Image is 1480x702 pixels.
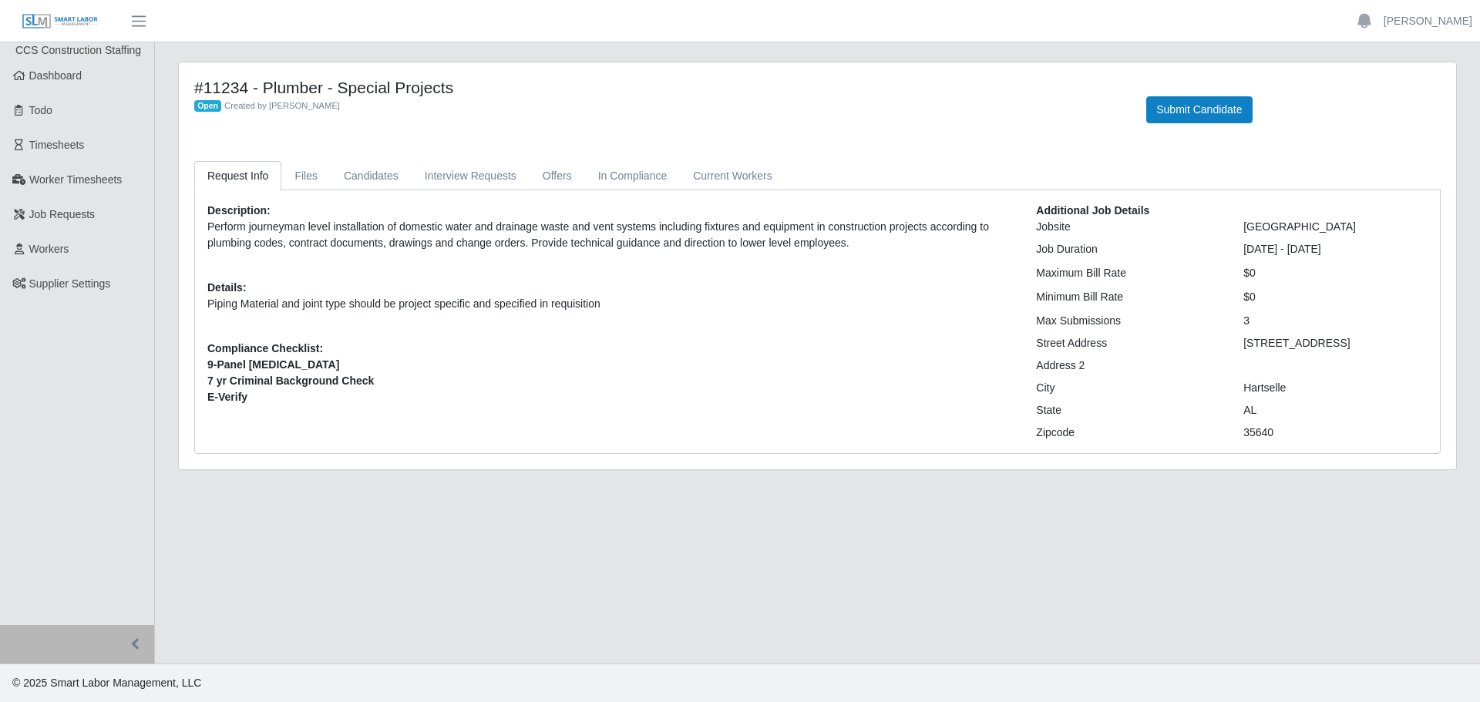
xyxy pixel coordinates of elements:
div: Minimum Bill Rate [1024,289,1232,305]
span: Open [194,100,221,113]
div: AL [1232,402,1439,418]
div: [DATE] - [DATE] [1232,241,1439,257]
b: Compliance Checklist: [207,342,323,354]
span: Todo [29,104,52,116]
span: Job Requests [29,208,96,220]
a: Interview Requests [412,161,530,191]
h4: #11234 - Plumber - Special Projects [194,78,1123,97]
div: Maximum Bill Rate [1024,265,1232,281]
span: 7 yr Criminal Background Check [207,373,1013,389]
span: Supplier Settings [29,277,111,290]
div: $0 [1232,265,1439,281]
div: 35640 [1232,425,1439,441]
span: Created by [PERSON_NAME] [224,101,340,110]
div: Zipcode [1024,425,1232,441]
div: Street Address [1024,335,1232,351]
a: Request Info [194,161,281,191]
img: SLM Logo [22,13,99,30]
a: Offers [530,161,585,191]
span: E-Verify [207,389,1013,405]
div: Job Duration [1024,241,1232,257]
b: Additional Job Details [1036,204,1149,217]
div: City [1024,380,1232,396]
span: © 2025 Smart Labor Management, LLC [12,677,201,689]
b: Details: [207,281,247,294]
span: CCS Construction Staffing [15,44,141,56]
div: [STREET_ADDRESS] [1232,335,1439,351]
div: $0 [1232,289,1439,305]
span: Timesheets [29,139,85,151]
span: 9-Panel [MEDICAL_DATA] [207,357,1013,373]
div: Jobsite [1024,219,1232,235]
p: Perform journeyman level installation of domestic water and drainage waste and vent systems inclu... [207,219,1013,251]
div: [GEOGRAPHIC_DATA] [1232,219,1439,235]
span: Workers [29,243,69,255]
p: Piping Material and joint type should be project specific and specified in requisition [207,296,1013,312]
a: Current Workers [680,161,785,191]
div: 3 [1232,313,1439,329]
div: Hartselle [1232,380,1439,396]
button: Submit Candidate [1146,96,1252,123]
b: Description: [207,204,271,217]
span: Dashboard [29,69,82,82]
a: Candidates [331,161,412,191]
div: Address 2 [1024,358,1232,374]
div: State [1024,402,1232,418]
a: In Compliance [585,161,681,191]
div: Max Submissions [1024,313,1232,329]
span: Worker Timesheets [29,173,122,186]
a: Files [281,161,331,191]
a: [PERSON_NAME] [1384,13,1472,29]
